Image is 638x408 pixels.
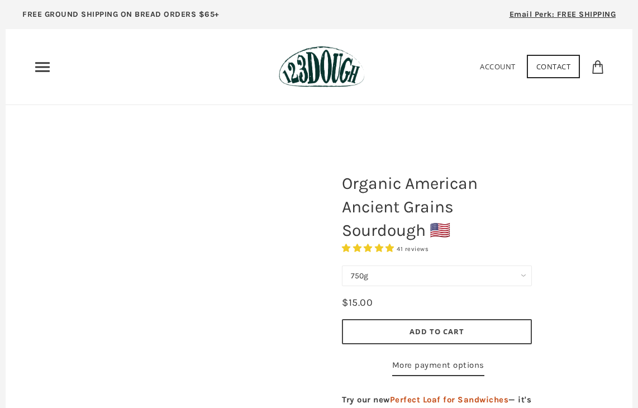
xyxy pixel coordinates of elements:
span: 41 reviews [397,245,428,253]
span: Perfect Loaf for Sandwiches [390,395,509,405]
img: 123Dough Bakery [279,46,364,88]
span: Email Perk: FREE SHIPPING [510,10,616,19]
a: Contact [527,55,580,78]
button: Add to Cart [342,319,532,344]
div: $15.00 [342,295,373,311]
nav: Primary [34,58,51,76]
a: Account [480,61,516,72]
p: FREE GROUND SHIPPING ON BREAD ORDERS $65+ [22,8,220,21]
a: Email Perk: FREE SHIPPING [493,6,633,29]
a: Organic American Ancient Grains Sourdough 🇺🇸 [56,161,297,402]
span: 4.93 stars [342,243,397,253]
a: FREE GROUND SHIPPING ON BREAD ORDERS $65+ [6,6,236,29]
span: Add to Cart [410,326,464,336]
a: More payment options [392,358,484,376]
h1: Organic American Ancient Grains Sourdough 🇺🇸 [334,166,540,248]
